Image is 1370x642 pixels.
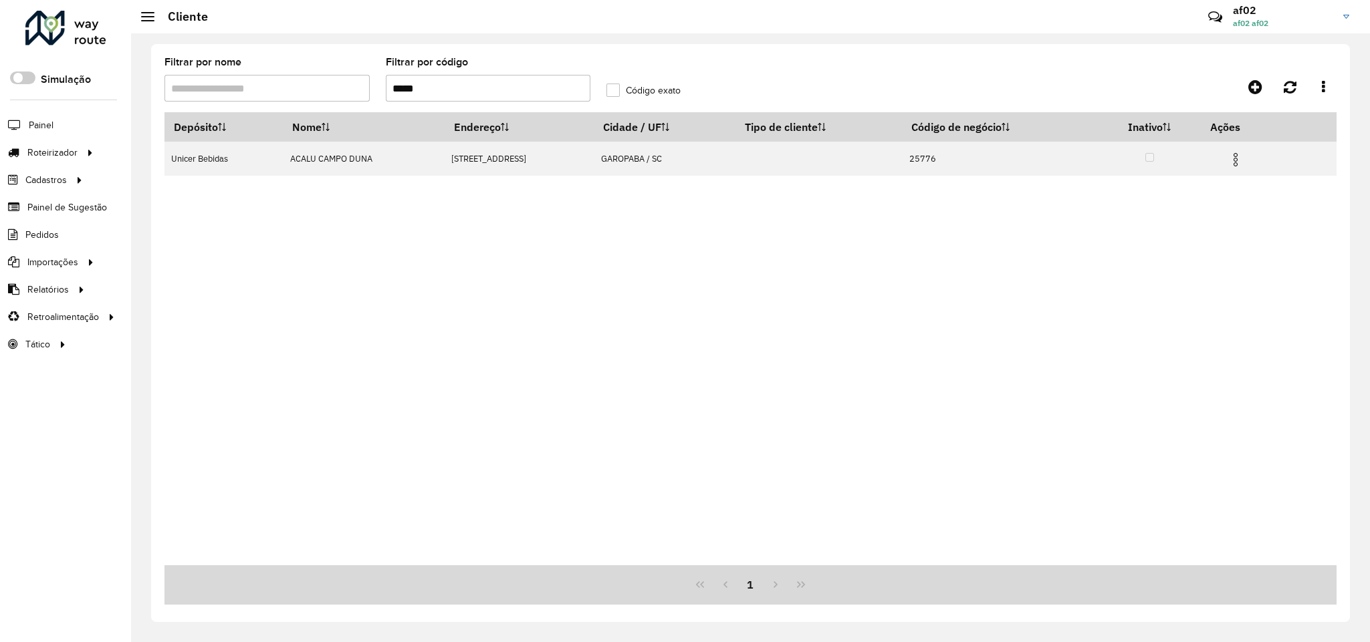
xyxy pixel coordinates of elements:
[283,142,445,176] td: ACALU CAMPO DUNA
[386,54,468,70] label: Filtrar por código
[445,142,594,176] td: [STREET_ADDRESS]
[25,337,50,351] span: Tático
[903,142,1099,176] td: 25776
[27,283,69,297] span: Relatórios
[283,113,445,142] th: Nome
[25,173,67,187] span: Cadastros
[154,9,208,24] h2: Cliente
[27,310,99,324] span: Retroalimentação
[164,142,283,176] td: Unicer Bebidas
[25,228,59,242] span: Pedidos
[736,113,903,142] th: Tipo de cliente
[41,71,91,88] label: Simulação
[27,255,78,269] span: Importações
[27,146,78,160] span: Roteirizador
[1233,4,1333,17] h3: af02
[29,118,53,132] span: Painel
[606,84,681,98] label: Código exato
[594,113,735,142] th: Cidade / UF
[1233,17,1333,29] span: af02 af02
[903,113,1099,142] th: Código de negócio
[738,572,764,597] button: 1
[445,113,594,142] th: Endereço
[164,54,241,70] label: Filtrar por nome
[1201,3,1230,31] a: Contato Rápido
[1099,113,1201,142] th: Inativo
[594,142,735,176] td: GAROPABA / SC
[1201,113,1281,141] th: Ações
[27,200,107,214] span: Painel de Sugestão
[164,113,283,142] th: Depósito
